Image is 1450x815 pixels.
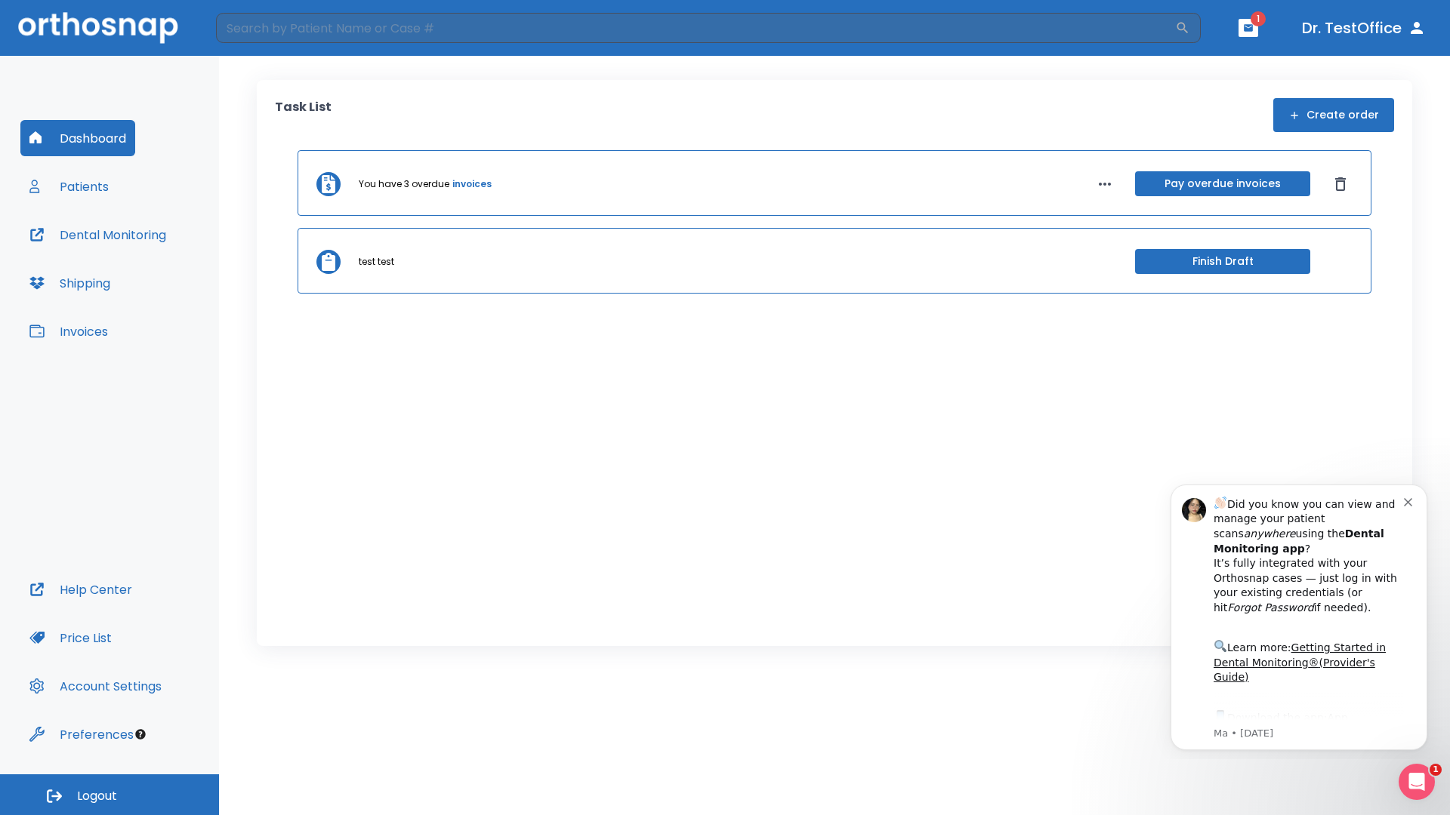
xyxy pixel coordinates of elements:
[275,98,332,132] p: Task List
[1399,764,1435,800] iframe: Intercom live chat
[20,313,117,349] button: Invoices
[20,168,118,205] button: Patients
[77,788,117,804] span: Logout
[20,265,119,301] button: Shipping
[20,571,141,607] button: Help Center
[66,256,256,269] p: Message from Ma, sent 7w ago
[20,620,121,656] button: Price List
[20,217,175,253] button: Dental Monitoring
[20,120,135,156] button: Dashboard
[18,12,178,43] img: Orthosnap
[1148,471,1450,759] iframe: Intercom notifications message
[452,177,492,191] a: invoices
[20,668,171,704] button: Account Settings
[134,727,147,741] div: Tooltip anchor
[359,177,449,191] p: You have 3 overdue
[1251,11,1266,26] span: 1
[256,23,268,35] button: Dismiss notification
[359,255,394,269] p: test test
[1273,98,1394,132] button: Create order
[20,716,143,752] button: Preferences
[1328,172,1353,196] button: Dismiss
[1296,14,1432,42] button: Dr. TestOffice
[216,13,1175,43] input: Search by Patient Name or Case #
[1135,249,1310,274] button: Finish Draft
[66,241,200,268] a: App Store
[1430,764,1442,776] span: 1
[66,237,256,314] div: Download the app: | ​ Let us know if you need help getting started!
[1135,171,1310,196] button: Pay overdue invoices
